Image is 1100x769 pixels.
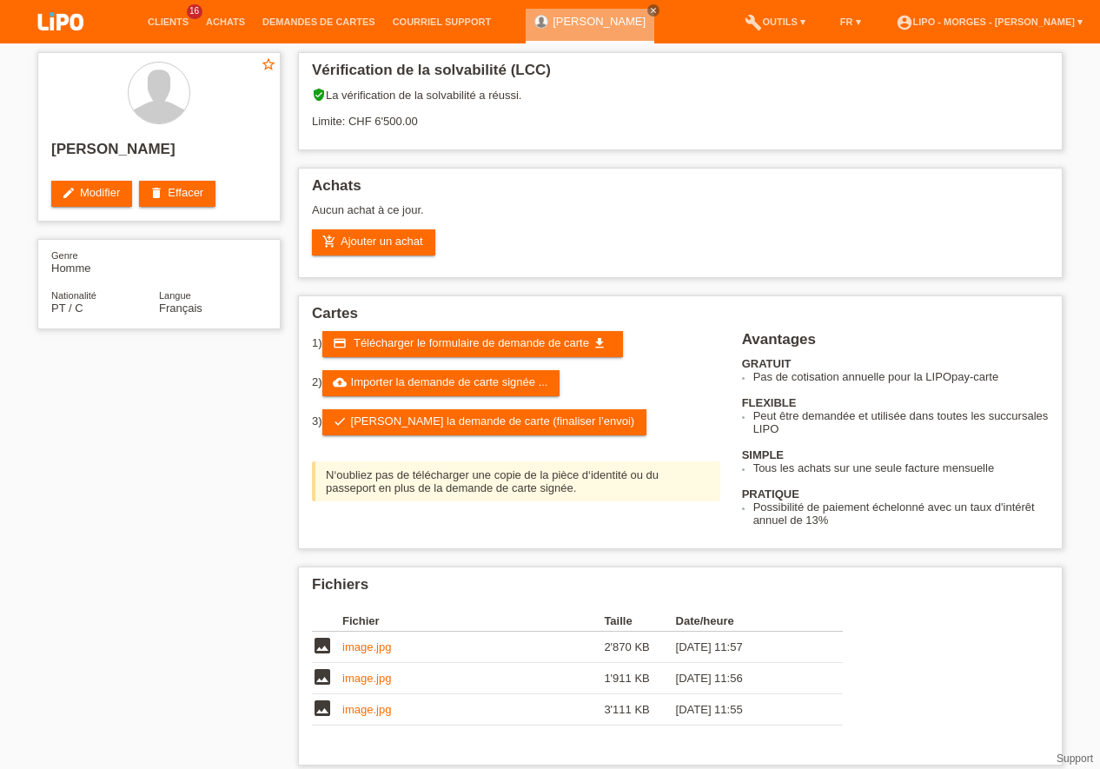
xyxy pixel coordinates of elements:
div: Aucun achat à ce jour. [312,203,1049,229]
a: Achats [197,17,254,27]
a: FR ▾ [832,17,870,27]
a: LIPO pay [17,36,104,49]
a: cloud_uploadImporter la demande de carte signée ... [322,370,560,396]
a: editModifier [51,181,132,207]
a: Courriel Support [384,17,500,27]
i: image [312,698,333,719]
span: Télécharger le formulaire de demande de carte [354,336,589,349]
li: Peut être demandée et utilisée dans toutes les succursales LIPO [753,409,1049,435]
a: account_circleLIPO - Morges - [PERSON_NAME] ▾ [887,17,1091,27]
div: 3) [312,409,720,435]
i: get_app [593,336,606,350]
i: cloud_upload [333,375,347,389]
a: Support [1057,752,1093,765]
i: account_circle [896,14,913,31]
div: 2) [312,370,720,396]
td: [DATE] 11:55 [676,694,818,726]
th: Date/heure [676,611,818,632]
a: close [647,4,659,17]
a: star_border [261,56,276,75]
i: star_border [261,56,276,72]
h2: Achats [312,177,1049,203]
span: 16 [187,4,202,19]
span: Français [159,302,202,315]
i: delete [149,186,163,200]
i: credit_card [333,336,347,350]
a: image.jpg [342,640,391,653]
a: check[PERSON_NAME] la demande de carte (finaliser l’envoi) [322,409,647,435]
a: image.jpg [342,672,391,685]
i: build [745,14,762,31]
td: 1'911 KB [604,663,675,694]
i: image [312,635,333,656]
a: credit_card Télécharger le formulaire de demande de carte get_app [322,331,623,357]
a: buildOutils ▾ [736,17,813,27]
b: PRATIQUE [742,487,799,501]
h2: Fichiers [312,576,1049,602]
td: [DATE] 11:57 [676,632,818,663]
i: add_shopping_cart [322,235,336,249]
li: Possibilité de paiement échelonné avec un taux d'intérêt annuel de 13% [753,501,1049,527]
b: SIMPLE [742,448,784,461]
th: Taille [604,611,675,632]
b: GRATUIT [742,357,792,370]
i: close [649,6,658,15]
h2: [PERSON_NAME] [51,141,267,167]
li: Tous les achats sur une seule facture mensuelle [753,461,1049,474]
td: 2'870 KB [604,632,675,663]
h2: Vérification de la solvabilité (LCC) [312,62,1049,88]
a: add_shopping_cartAjouter un achat [312,229,435,255]
h2: Cartes [312,305,1049,331]
div: N‘oubliez pas de télécharger une copie de la pièce d‘identité ou du passeport en plus de la deman... [312,461,720,501]
i: check [333,414,347,428]
td: 3'111 KB [604,694,675,726]
i: verified_user [312,88,326,102]
div: La vérification de la solvabilité a réussi. Limite: CHF 6'500.00 [312,88,1049,141]
b: FLEXIBLE [742,396,797,409]
i: image [312,666,333,687]
span: Portugal / C / 30.10.2002 [51,302,83,315]
i: edit [62,186,76,200]
span: Nationalité [51,290,96,301]
th: Fichier [342,611,604,632]
a: deleteEffacer [139,181,215,207]
span: Genre [51,250,78,261]
div: 1) [312,331,720,357]
a: Clients [139,17,197,27]
a: [PERSON_NAME] [553,15,646,28]
h2: Avantages [742,331,1049,357]
a: Demandes de cartes [254,17,384,27]
a: image.jpg [342,703,391,716]
li: Pas de cotisation annuelle pour la LIPOpay-carte [753,370,1049,383]
div: Homme [51,249,159,275]
td: [DATE] 11:56 [676,663,818,694]
span: Langue [159,290,191,301]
